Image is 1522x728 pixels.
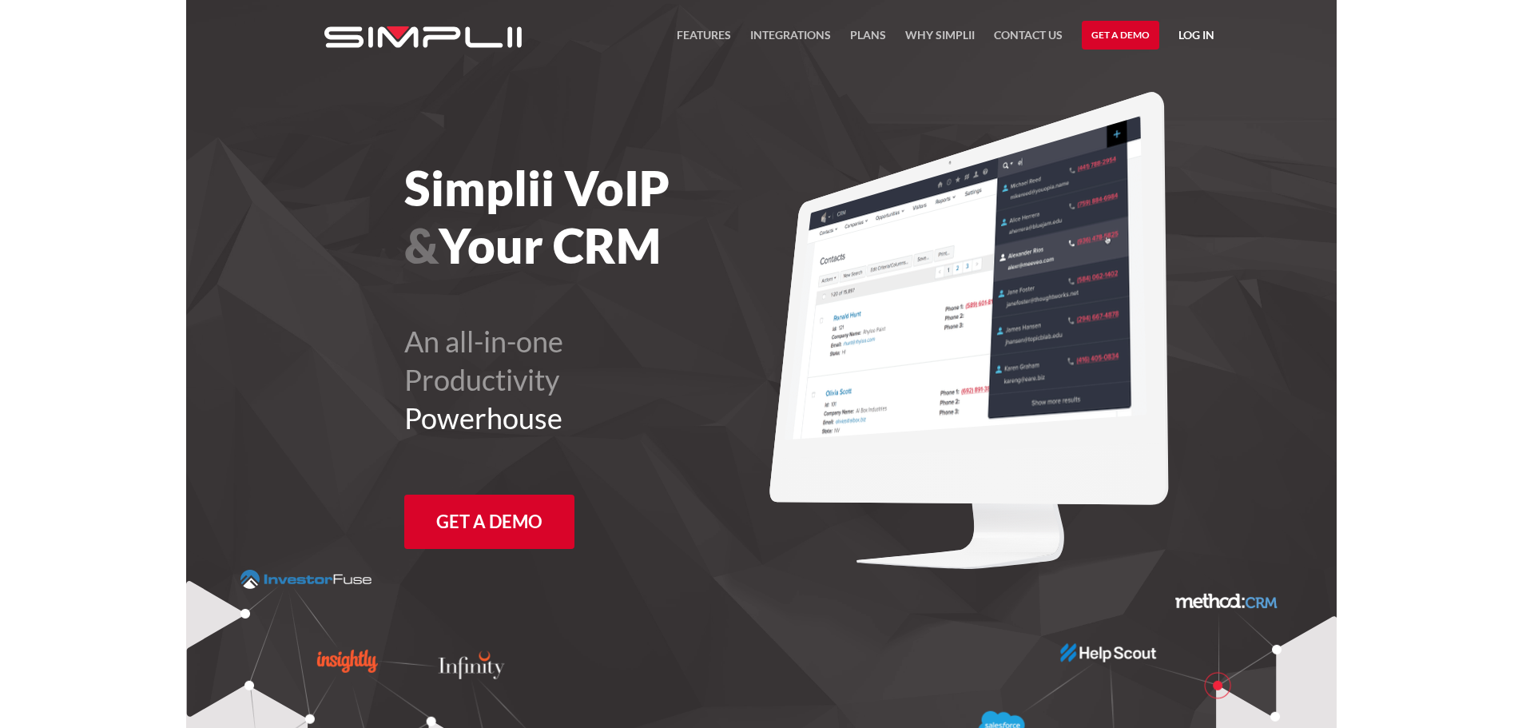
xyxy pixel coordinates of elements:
[404,322,849,437] h2: An all-in-one Productivity
[404,159,849,274] h1: Simplii VoIP Your CRM
[994,26,1063,54] a: Contact US
[404,217,439,274] span: &
[677,26,731,54] a: FEATURES
[905,26,975,54] a: Why Simplii
[1082,21,1159,50] a: Get a Demo
[404,400,562,436] span: Powerhouse
[1178,26,1214,50] a: Log in
[750,26,831,54] a: Integrations
[850,26,886,54] a: Plans
[324,26,522,48] img: Simplii
[404,495,574,549] a: Get a Demo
